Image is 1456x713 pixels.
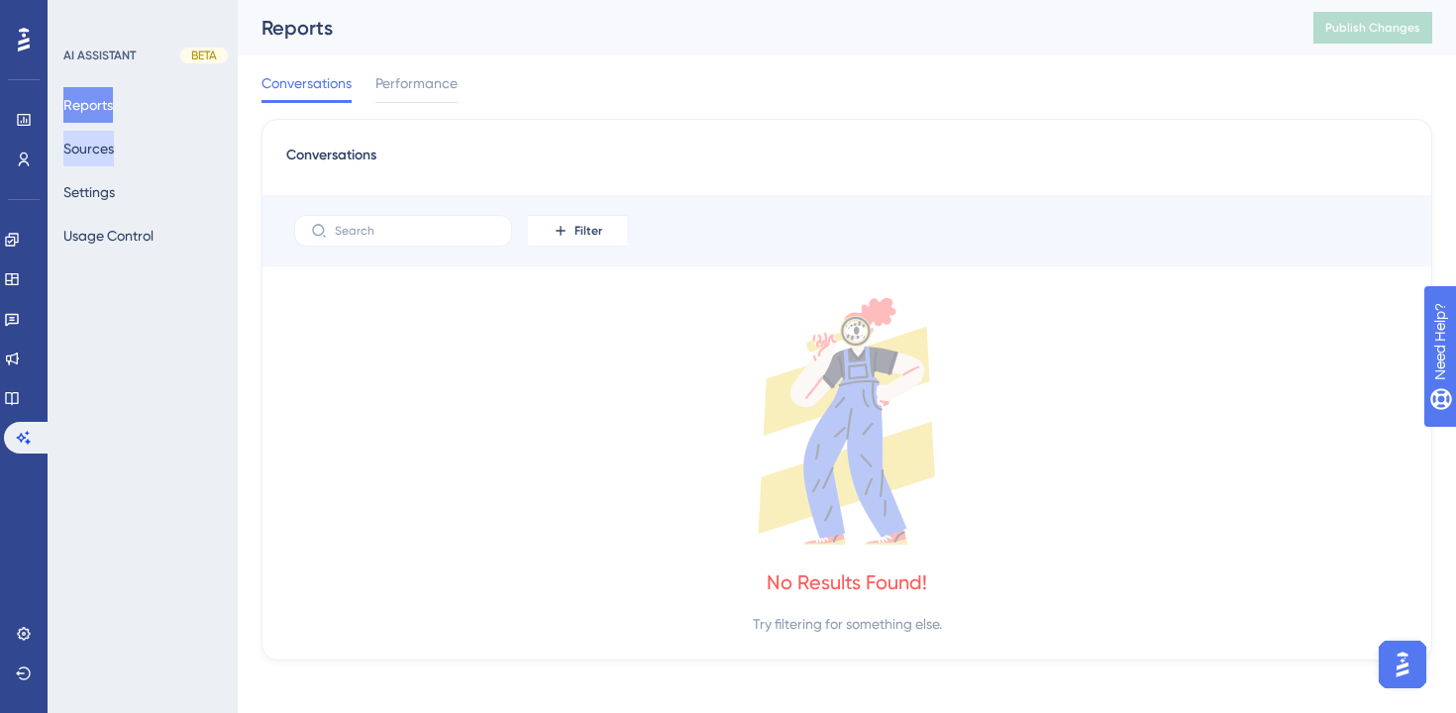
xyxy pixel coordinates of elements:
iframe: UserGuiding AI Assistant Launcher [1373,635,1432,694]
span: Need Help? [47,5,124,29]
span: Conversations [286,144,376,179]
button: Filter [528,215,627,247]
div: AI ASSISTANT [63,48,136,63]
button: Publish Changes [1313,12,1432,44]
div: BETA [180,48,228,63]
button: Reports [63,87,113,123]
span: Publish Changes [1325,20,1420,36]
span: Filter [574,223,602,239]
span: Conversations [261,71,352,95]
div: Reports [261,14,1264,42]
div: Try filtering for something else. [753,612,942,636]
div: No Results Found! [767,568,927,596]
button: Settings [63,174,115,210]
input: Search [335,224,495,238]
button: Usage Control [63,218,154,254]
span: Performance [375,71,458,95]
button: Sources [63,131,114,166]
